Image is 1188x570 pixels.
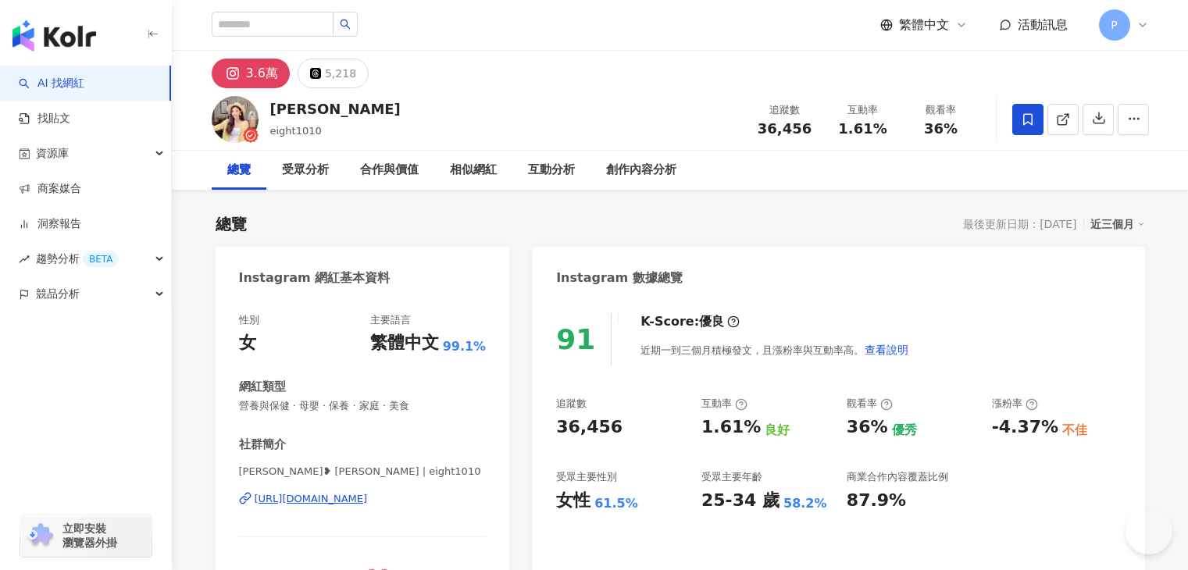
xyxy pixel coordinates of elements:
[1018,17,1068,32] span: 活動訊息
[325,62,356,84] div: 5,218
[62,522,117,550] span: 立即安裝 瀏覽器外掛
[36,136,69,171] span: 資源庫
[370,331,439,355] div: 繁體中文
[227,161,251,180] div: 總覽
[298,59,369,88] button: 5,218
[370,313,411,327] div: 主要語言
[19,111,70,126] a: 找貼文
[556,323,595,355] div: 91
[992,415,1058,440] div: -4.37%
[216,213,247,235] div: 總覽
[755,102,815,118] div: 追蹤數
[36,241,119,276] span: 趨勢分析
[239,331,256,355] div: 女
[246,62,278,84] div: 3.6萬
[528,161,575,180] div: 互動分析
[19,254,30,265] span: rise
[1090,214,1145,234] div: 近三個月
[556,397,587,411] div: 追蹤數
[19,76,84,91] a: searchAI 找網紅
[892,422,917,439] div: 優秀
[12,20,96,52] img: logo
[847,397,893,411] div: 觀看率
[239,269,391,287] div: Instagram 網紅基本資料
[765,422,790,439] div: 良好
[699,313,724,330] div: 優良
[758,120,812,137] span: 36,456
[1126,508,1172,554] iframe: Help Scout Beacon - Open
[833,102,893,118] div: 互動率
[36,276,80,312] span: 競品分析
[239,465,487,479] span: [PERSON_NAME]❥ [PERSON_NAME] | eight1010
[606,161,676,180] div: 創作內容分析
[556,415,623,440] div: 36,456
[701,489,780,513] div: 25-34 歲
[212,96,259,143] img: KOL Avatar
[701,470,762,484] div: 受眾主要年齡
[239,492,487,506] a: [URL][DOMAIN_NAME]
[239,313,259,327] div: 性別
[963,218,1076,230] div: 最後更新日期：[DATE]
[701,415,761,440] div: 1.61%
[912,102,971,118] div: 觀看率
[360,161,419,180] div: 合作與價值
[1111,16,1117,34] span: P
[83,251,119,267] div: BETA
[594,495,638,512] div: 61.5%
[556,269,683,287] div: Instagram 數據總覽
[924,121,958,137] span: 36%
[255,492,368,506] div: [URL][DOMAIN_NAME]
[239,399,487,413] span: 營養與保健 · 母嬰 · 保養 · 家庭 · 美食
[992,397,1038,411] div: 漲粉率
[556,489,590,513] div: 女性
[838,121,887,137] span: 1.61%
[1062,422,1087,439] div: 不佳
[20,515,152,557] a: chrome extension立即安裝 瀏覽器外掛
[864,334,909,365] button: 查看說明
[847,415,888,440] div: 36%
[847,470,948,484] div: 商業合作內容覆蓋比例
[340,19,351,30] span: search
[19,181,81,197] a: 商案媒合
[847,489,906,513] div: 87.9%
[239,436,286,453] div: 社群簡介
[701,397,747,411] div: 互動率
[239,379,286,395] div: 網紅類型
[556,470,617,484] div: 受眾主要性別
[783,495,827,512] div: 58.2%
[212,59,290,88] button: 3.6萬
[640,334,909,365] div: 近期一到三個月積極發文，且漲粉率與互動率高。
[450,161,497,180] div: 相似網紅
[640,313,740,330] div: K-Score :
[19,216,81,232] a: 洞察報告
[443,338,487,355] span: 99.1%
[270,125,322,137] span: eight1010
[899,16,949,34] span: 繁體中文
[282,161,329,180] div: 受眾分析
[270,99,401,119] div: [PERSON_NAME]
[865,344,908,356] span: 查看說明
[25,523,55,548] img: chrome extension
